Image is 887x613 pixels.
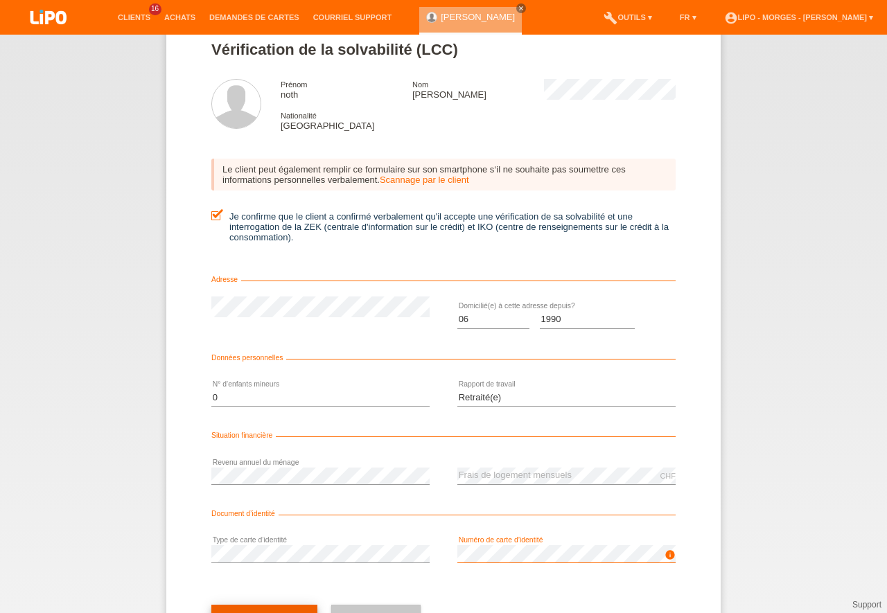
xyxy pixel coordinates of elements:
[281,110,412,131] div: [GEOGRAPHIC_DATA]
[211,211,676,242] label: Je confirme que le client a confirmé verbalement qu'il accepte une vérification de sa solvabilité...
[665,553,676,562] a: info
[665,549,676,560] i: info
[852,600,881,610] a: Support
[717,13,880,21] a: account_circleLIPO - Morges - [PERSON_NAME] ▾
[281,112,317,120] span: Nationalité
[157,13,202,21] a: Achats
[673,13,703,21] a: FR ▾
[211,276,241,283] span: Adresse
[14,28,83,39] a: LIPO pay
[724,11,738,25] i: account_circle
[660,472,676,480] div: CHF
[211,510,279,517] span: Document d’identité
[149,3,161,15] span: 16
[202,13,306,21] a: Demandes de cartes
[211,354,286,362] span: Données personnelles
[211,159,676,190] div: Le client peut également remplir ce formulaire sur son smartphone s‘il ne souhaite pas soumettre ...
[518,5,525,12] i: close
[281,79,412,100] div: noth
[111,13,157,21] a: Clients
[211,41,676,58] h1: Vérification de la solvabilité (LCC)
[516,3,526,13] a: close
[211,432,276,439] span: Situation financière
[412,79,544,100] div: [PERSON_NAME]
[412,80,428,89] span: Nom
[306,13,398,21] a: Courriel Support
[281,80,308,89] span: Prénom
[441,12,515,22] a: [PERSON_NAME]
[380,175,469,185] a: Scannage par le client
[597,13,658,21] a: buildOutils ▾
[604,11,617,25] i: build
